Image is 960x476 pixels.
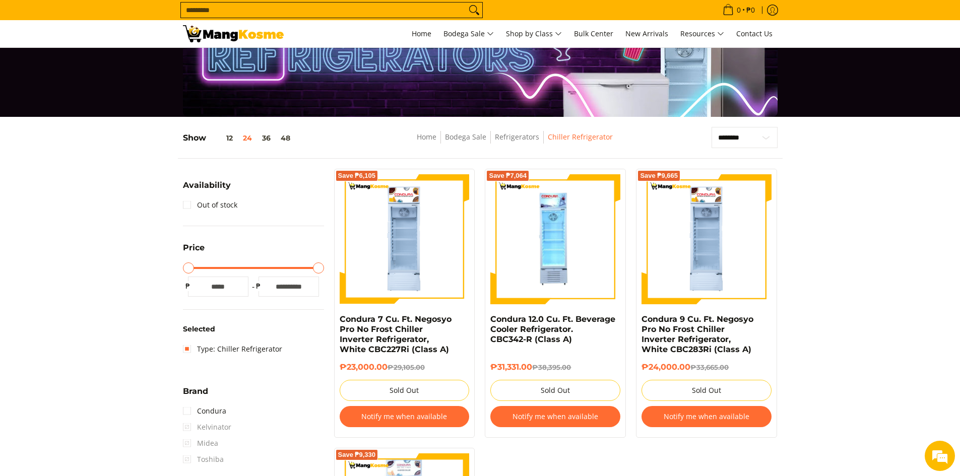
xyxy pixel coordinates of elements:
nav: Main Menu [294,20,778,47]
del: ₱38,395.00 [532,363,571,371]
a: Bodega Sale [445,132,486,142]
a: Refrigerators [495,132,539,142]
img: Condura 9 Cu. Ft. Negosyo Pro No Frost Chiller Inverter Refrigerator, White CBC283Ri (Class A) [642,174,772,304]
span: • [720,5,758,16]
span: Midea [183,435,218,451]
span: Availability [183,181,231,189]
span: Bodega Sale [443,28,494,40]
button: Sold Out [340,380,470,401]
summary: Open [183,181,231,197]
span: Home [412,29,431,38]
span: Toshiba [183,451,224,467]
a: Resources [675,20,729,47]
h5: Show [183,133,295,143]
a: Condura 12.0 Cu. Ft. Beverage Cooler Refrigerator. CBC342-R (Class A) [490,314,615,344]
span: Bulk Center [574,29,613,38]
button: Search [466,3,482,18]
button: 48 [276,134,295,142]
a: Bodega Sale [438,20,499,47]
span: Save ₱9,330 [338,452,376,458]
summary: Open [183,387,208,403]
a: Condura 7 Cu. Ft. Negosyo Pro No Frost Chiller Inverter Refrigerator, White CBC227Ri (Class A) [340,314,452,354]
span: Contact Us [736,29,773,38]
a: Condura 9 Cu. Ft. Negosyo Pro No Frost Chiller Inverter Refrigerator, White CBC283Ri (Class A) [642,314,753,354]
button: Notify me when available [340,406,470,427]
del: ₱29,105.00 [388,363,425,371]
a: Shop by Class [501,20,567,47]
a: Home [417,132,436,142]
button: Sold Out [490,380,620,401]
span: New Arrivals [625,29,668,38]
a: Condura [183,403,226,419]
a: New Arrivals [620,20,673,47]
span: ₱0 [745,7,756,14]
div: Minimize live chat window [165,5,189,29]
summary: Open [183,244,205,259]
a: Contact Us [731,20,778,47]
a: Out of stock [183,197,237,213]
button: Notify me when available [490,406,620,427]
img: Condura 12.0 Cu. Ft. Beverage Cooler Refrigerator. CBC342-R (Class A) [490,174,620,304]
img: Condura 7 Cu. Ft. Negosyo Pro No Frost Chiller Inverter Refrigerator, White CBC227Ri (Class A) [340,174,470,304]
span: Kelvinator [183,419,231,435]
h6: Selected [183,325,324,334]
span: Save ₱9,665 [640,173,678,179]
button: 24 [238,134,257,142]
a: Type: Chiller Refrigerator [183,341,282,357]
a: Home [407,20,436,47]
span: Brand [183,387,208,395]
span: ₱ [183,281,193,291]
span: Save ₱6,105 [338,173,376,179]
textarea: Type your message and hit 'Enter' [5,275,192,310]
span: Resources [680,28,724,40]
span: ₱ [253,281,264,291]
span: Price [183,244,205,252]
h6: ₱24,000.00 [642,362,772,372]
img: Bodega Sale Refrigerator l Mang Kosme: Home Appliances Warehouse Sale Chiller Refrigerator [183,25,284,42]
button: 12 [206,134,238,142]
button: Notify me when available [642,406,772,427]
span: Chiller Refrigerator [548,131,613,144]
button: Sold Out [642,380,772,401]
h6: ₱31,331.00 [490,362,620,372]
span: Shop by Class [506,28,562,40]
span: We're online! [58,127,139,229]
span: 0 [735,7,742,14]
nav: Breadcrumbs [352,131,678,154]
div: Chat with us now [52,56,169,70]
del: ₱33,665.00 [690,363,729,371]
h6: ₱23,000.00 [340,362,470,372]
a: Bulk Center [569,20,618,47]
span: Save ₱7,064 [489,173,527,179]
button: 36 [257,134,276,142]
